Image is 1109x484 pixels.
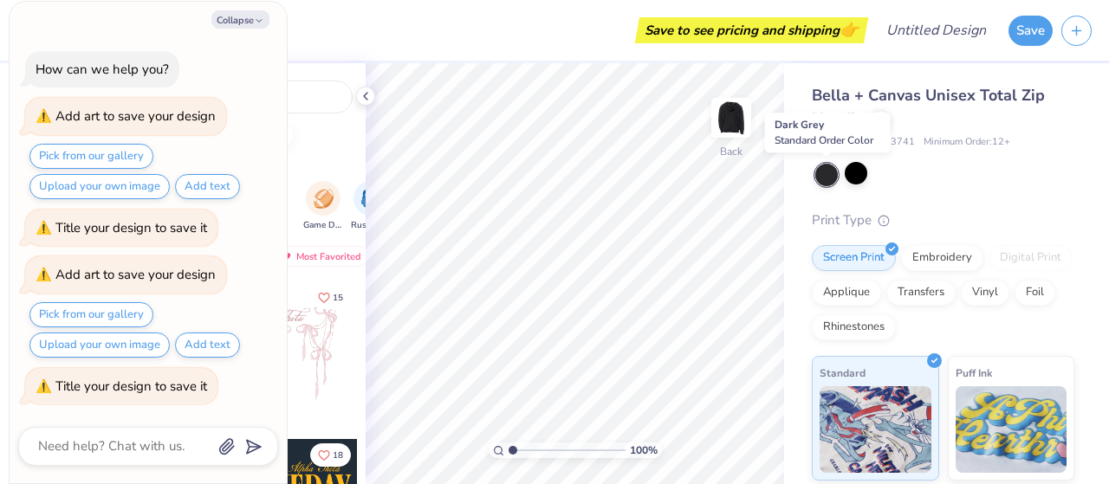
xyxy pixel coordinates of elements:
[812,210,1074,230] div: Print Type
[351,219,391,232] span: Rush & Bid
[1008,16,1053,46] button: Save
[55,378,207,395] div: Title your design to save it
[714,100,749,135] img: Back
[175,332,240,358] button: Add text
[55,266,216,283] div: Add art to save your design
[29,302,153,327] button: Pick from our gallery
[351,181,391,232] button: filter button
[812,245,896,271] div: Screen Print
[812,314,896,340] div: Rhinestones
[303,181,343,232] div: filter for Game Day
[886,280,956,306] div: Transfers
[310,443,351,467] button: Like
[1015,280,1055,306] div: Foil
[314,189,334,209] img: Game Day Image
[36,61,169,78] div: How can we help you?
[956,386,1067,473] img: Puff Ink
[639,17,864,43] div: Save to see pricing and shipping
[872,13,1000,48] input: Untitled Design
[29,332,170,358] button: Upload your own image
[351,181,391,232] div: filter for Rush & Bid
[901,245,983,271] div: Embroidery
[812,85,1045,129] span: Bella + Canvas Unisex Total Zip Hoodie
[956,364,992,382] span: Puff Ink
[29,174,170,199] button: Upload your own image
[211,10,269,29] button: Collapse
[310,286,351,309] button: Like
[630,442,658,458] span: 100 %
[303,181,343,232] button: filter button
[55,219,207,236] div: Title your design to save it
[303,219,343,232] span: Game Day
[885,135,915,150] span: # 3741
[720,144,743,159] div: Back
[29,144,153,169] button: Pick from our gallery
[812,280,881,306] div: Applique
[820,364,866,382] span: Standard
[333,451,343,460] span: 18
[961,280,1009,306] div: Vinyl
[333,294,343,302] span: 15
[989,245,1073,271] div: Digital Print
[820,386,931,473] img: Standard
[765,113,891,152] div: Dark Grey
[840,19,859,40] span: 👉
[775,133,873,147] span: Standard Order Color
[361,189,381,209] img: Rush & Bid Image
[271,246,369,267] div: Most Favorited
[175,174,240,199] button: Add text
[924,135,1010,150] span: Minimum Order: 12 +
[55,107,216,125] div: Add art to save your design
